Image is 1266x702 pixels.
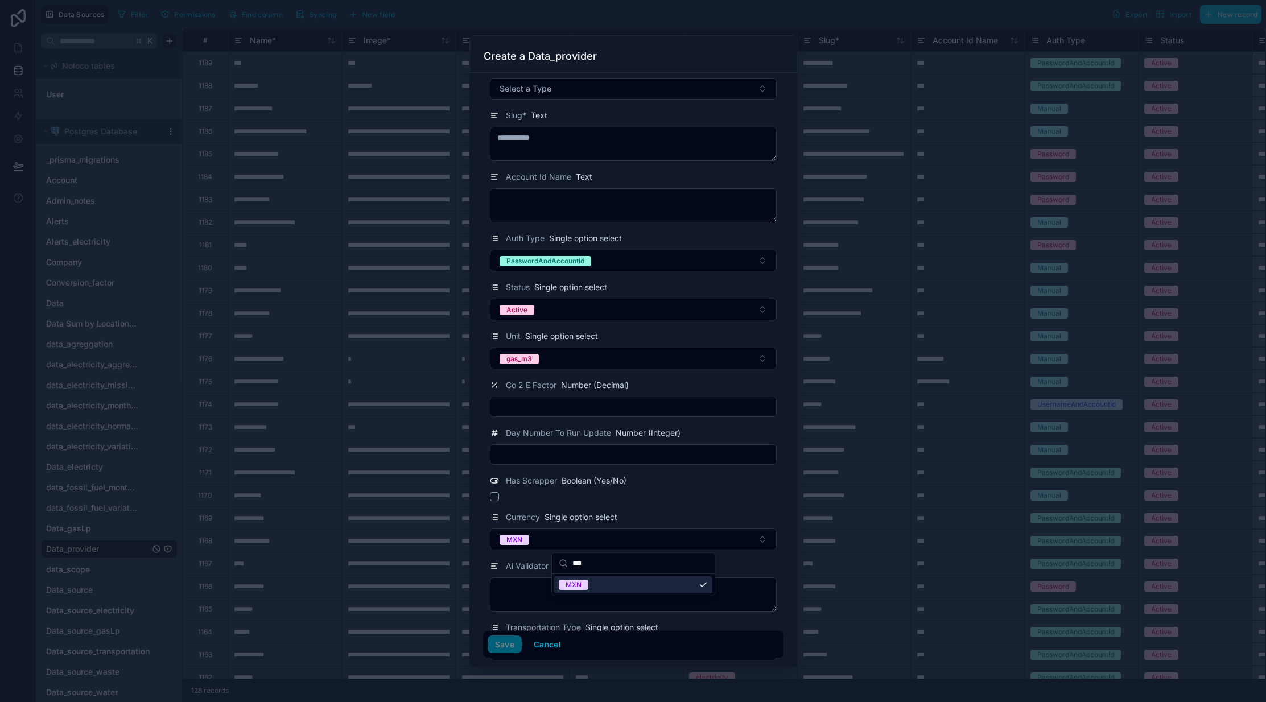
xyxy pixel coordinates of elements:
[506,511,540,523] span: Currency
[545,511,617,523] span: Single option select
[506,171,571,183] span: Account Id Name
[585,622,658,633] span: Single option select
[526,635,568,654] button: Cancel
[525,331,598,342] span: Single option select
[562,475,626,486] span: Boolean (Yes/No)
[534,282,607,293] span: Single option select
[506,282,530,293] span: Status
[490,299,777,320] button: Select Button
[506,331,521,342] span: Unit
[566,580,582,590] div: MXN
[506,305,527,315] div: Active
[552,574,715,596] div: Suggestions
[506,475,557,486] span: Has Scrapper
[484,49,597,63] h3: Create a Data_provider
[561,379,629,391] span: Number (Decimal)
[549,233,622,244] span: Single option select
[506,535,522,545] div: MXN
[506,379,556,391] span: Co 2 E Factor
[490,250,777,271] button: Select Button
[490,78,777,100] button: Select Button
[506,256,584,266] div: PasswordAndAccountId
[490,528,777,550] button: Select Button
[506,110,526,121] span: Slug *
[506,622,581,633] span: Transportation Type
[500,83,551,94] span: Select a Type
[506,354,532,364] div: gas_m3
[531,110,547,121] span: Text
[506,560,645,572] span: Ai Validator Extra Prompt Instructions
[576,171,592,183] span: Text
[490,348,777,369] button: Select Button
[506,233,545,244] span: Auth Type
[506,427,611,439] span: Day Number To Run Update
[616,427,681,439] span: Number (Integer)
